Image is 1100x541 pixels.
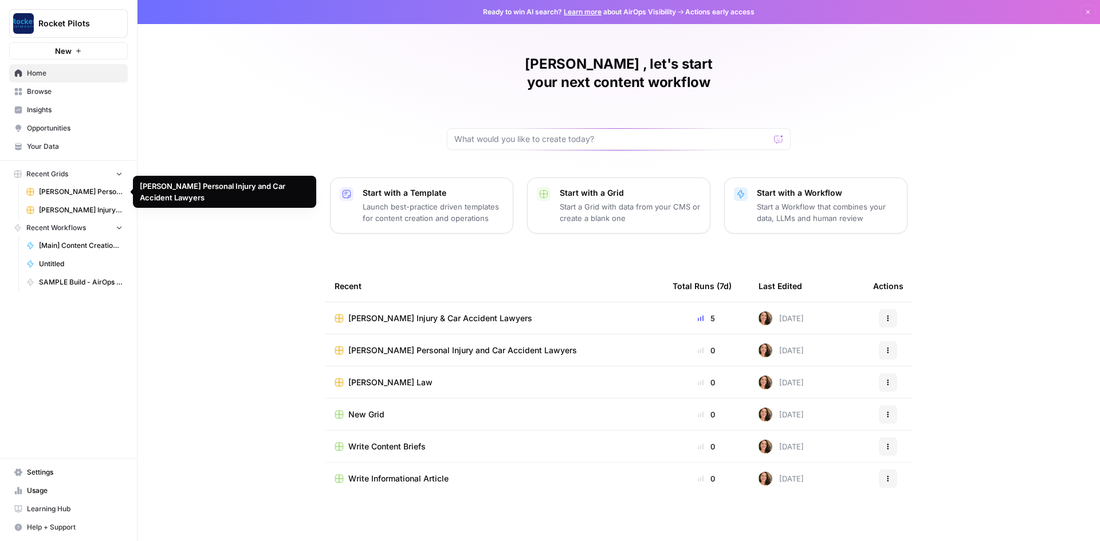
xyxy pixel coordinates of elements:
[759,343,772,357] img: s97njzuoxvuhx495axgpmnahud50
[9,518,128,536] button: Help + Support
[27,105,123,115] span: Insights
[335,473,654,484] a: Write Informational Article
[673,441,740,452] div: 0
[759,343,804,357] div: [DATE]
[363,187,504,199] p: Start with a Template
[9,165,128,183] button: Recent Grids
[560,201,701,224] p: Start a Grid with data from your CMS or create a blank one
[13,13,34,34] img: Rocket Pilots Logo
[21,201,128,219] a: [PERSON_NAME] Injury & Car Accident Lawyers
[9,82,128,101] a: Browse
[26,223,86,233] span: Recent Workflows
[9,137,128,156] a: Your Data
[335,377,654,388] a: [PERSON_NAME] Law
[873,270,903,302] div: Actions
[348,441,426,452] span: Write Content Briefs
[39,277,123,287] span: SAMPLE Build - AirOps (week 1 - FAQs)
[759,376,772,389] img: s97njzuoxvuhx495axgpmnahud50
[335,270,654,302] div: Recent
[348,377,433,388] span: [PERSON_NAME] Law
[9,101,128,119] a: Insights
[685,7,755,17] span: Actions early access
[363,201,504,224] p: Launch best-practice driven templates for content creation and operations
[9,481,128,500] a: Usage
[27,123,123,133] span: Opportunities
[27,86,123,97] span: Browse
[21,273,128,291] a: SAMPLE Build - AirOps (week 1 - FAQs)
[454,133,769,145] input: What would you like to create today?
[759,376,804,389] div: [DATE]
[724,177,907,234] button: Start with a WorkflowStart a Workflow that combines your data, LLMs and human review
[27,485,123,496] span: Usage
[759,408,772,421] img: s97njzuoxvuhx495axgpmnahud50
[330,177,513,234] button: Start with a TemplateLaunch best-practice driven templates for content creation and operations
[21,236,128,255] a: [Main] Content Creation Article
[673,473,740,484] div: 0
[335,313,654,324] a: [PERSON_NAME] Injury & Car Accident Lawyers
[348,313,532,324] span: [PERSON_NAME] Injury & Car Accident Lawyers
[759,440,772,453] img: s97njzuoxvuhx495axgpmnahud50
[335,441,654,452] a: Write Content Briefs
[759,472,804,485] div: [DATE]
[759,408,804,421] div: [DATE]
[39,205,123,215] span: [PERSON_NAME] Injury & Car Accident Lawyers
[27,141,123,152] span: Your Data
[673,377,740,388] div: 0
[335,345,654,356] a: [PERSON_NAME] Personal Injury and Car Accident Lawyers
[759,440,804,453] div: [DATE]
[39,240,123,251] span: [Main] Content Creation Article
[21,183,128,201] a: [PERSON_NAME] Personal Injury and Car Accident Lawyers
[39,187,123,197] span: [PERSON_NAME] Personal Injury and Car Accident Lawyers
[55,45,72,57] span: New
[9,119,128,137] a: Opportunities
[673,345,740,356] div: 0
[348,345,577,356] span: [PERSON_NAME] Personal Injury and Car Accident Lawyers
[447,55,791,92] h1: [PERSON_NAME] , let's start your next content workflow
[560,187,701,199] p: Start with a Grid
[27,467,123,477] span: Settings
[26,169,68,179] span: Recent Grids
[38,18,108,29] span: Rocket Pilots
[9,64,128,82] a: Home
[759,311,772,325] img: s97njzuoxvuhx495axgpmnahud50
[759,311,804,325] div: [DATE]
[27,522,123,532] span: Help + Support
[27,504,123,514] span: Learning Hub
[9,463,128,481] a: Settings
[759,270,802,302] div: Last Edited
[9,42,128,60] button: New
[39,259,123,269] span: Untitled
[348,409,384,420] span: New Grid
[757,187,898,199] p: Start with a Workflow
[335,409,654,420] a: New Grid
[9,9,128,38] button: Workspace: Rocket Pilots
[9,219,128,236] button: Recent Workflows
[527,177,710,234] button: Start with a GridStart a Grid with data from your CMS or create a blank one
[673,313,740,324] div: 5
[673,409,740,420] div: 0
[27,68,123,78] span: Home
[21,255,128,273] a: Untitled
[673,270,732,302] div: Total Runs (7d)
[757,201,898,224] p: Start a Workflow that combines your data, LLMs and human review
[348,473,449,484] span: Write Informational Article
[483,7,676,17] span: Ready to win AI search? about AirOps Visibility
[9,500,128,518] a: Learning Hub
[564,7,602,16] a: Learn more
[759,472,772,485] img: s97njzuoxvuhx495axgpmnahud50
